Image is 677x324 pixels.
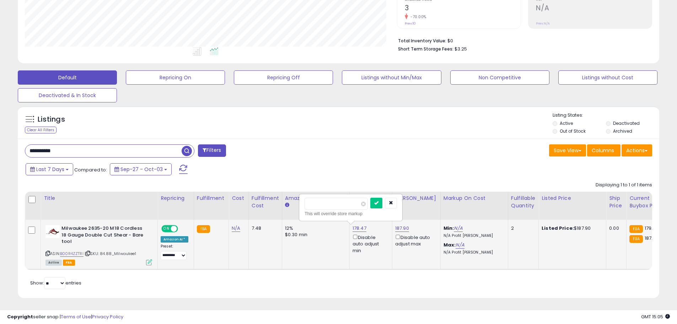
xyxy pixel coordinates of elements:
[232,225,240,232] a: N/A
[74,166,107,173] span: Compared to:
[63,260,75,266] span: FBA
[609,225,621,232] div: 0.00
[398,36,647,44] li: $0
[252,195,279,209] div: Fulfillment Cost
[161,236,188,243] div: Amazon AI *
[553,112,659,119] p: Listing States:
[629,235,643,243] small: FBA
[25,127,57,133] div: Clear All Filters
[444,250,503,255] p: N/A Profit [PERSON_NAME]
[285,225,344,232] div: 12%
[110,163,172,175] button: Sep-27 - Oct-03
[198,144,226,157] button: Filters
[444,225,454,232] b: Min:
[45,225,60,238] img: 31d0lg-fwcL._SL40_.jpg
[454,225,462,232] a: N/A
[197,225,210,233] small: FBA
[285,232,344,238] div: $0.30 min
[45,260,62,266] span: All listings currently available for purchase on Amazon
[455,46,467,52] span: $3.25
[536,21,550,26] small: Prev: N/A
[456,241,464,249] a: N/A
[645,235,656,241] span: 187.9
[558,70,657,85] button: Listings without Cost
[398,38,446,44] b: Total Inventory Value:
[440,192,508,220] th: The percentage added to the cost of goods (COGS) that forms the calculator for Min & Max prices.
[7,313,33,320] strong: Copyright
[629,225,643,233] small: FBA
[162,226,171,232] span: ON
[285,202,289,208] small: Amazon Fees.
[234,70,333,85] button: Repricing Off
[232,195,246,202] div: Cost
[92,313,123,320] a: Privacy Policy
[549,144,586,156] button: Save View
[395,195,437,202] div: [PERSON_NAME]
[120,166,163,173] span: Sep-27 - Oct-03
[177,226,188,232] span: OFF
[587,144,620,156] button: Columns
[395,225,409,232] a: 187.90
[305,210,397,217] div: This will override store markup
[18,70,117,85] button: Default
[511,225,533,232] div: 2
[126,70,225,85] button: Repricing On
[353,225,366,232] a: 178.47
[622,144,652,156] button: Actions
[45,225,152,265] div: ASIN:
[645,225,657,232] span: 179.17
[444,195,505,202] div: Markup on Cost
[252,225,276,232] div: 7.48
[161,244,188,260] div: Preset:
[405,4,521,14] h2: 3
[197,195,226,202] div: Fulfillment
[60,251,84,257] a: B00R4ZZTRI
[161,195,191,202] div: Repricing
[444,233,503,238] p: N/A Profit [PERSON_NAME]
[450,70,549,85] button: Non Competitive
[7,314,123,320] div: seller snap | |
[613,120,640,126] label: Deactivated
[542,225,574,232] b: Listed Price:
[596,182,652,188] div: Displaying 1 to 1 of 1 items
[542,225,601,232] div: $187.90
[542,195,603,202] div: Listed Price
[536,4,652,14] h2: N/A
[85,251,136,256] span: | SKU: 84.88_Milwaukee1
[26,163,73,175] button: Last 7 Days
[44,195,155,202] div: Title
[30,280,81,286] span: Show: entries
[641,313,670,320] span: 2025-10-11 15:05 GMT
[609,195,623,209] div: Ship Price
[560,120,573,126] label: Active
[560,128,586,134] label: Out of Stock
[444,241,456,248] b: Max:
[61,225,148,247] b: Milwaukee 2635-20 M18 Cordless 18 Gauge Double Cut Shear - Bare tool
[18,88,117,102] button: Deactivated & In Stock
[36,166,64,173] span: Last 7 Days
[285,195,346,202] div: Amazon Fees
[342,70,441,85] button: Listings without Min/Max
[511,195,536,209] div: Fulfillable Quantity
[408,14,426,20] small: -70.00%
[398,46,453,52] b: Short Term Storage Fees:
[61,313,91,320] a: Terms of Use
[405,21,416,26] small: Prev: 10
[353,233,387,254] div: Disable auto adjust min
[629,195,666,209] div: Current Buybox Price
[613,128,632,134] label: Archived
[395,233,435,247] div: Disable auto adjust max
[592,147,614,154] span: Columns
[38,115,65,124] h5: Listings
